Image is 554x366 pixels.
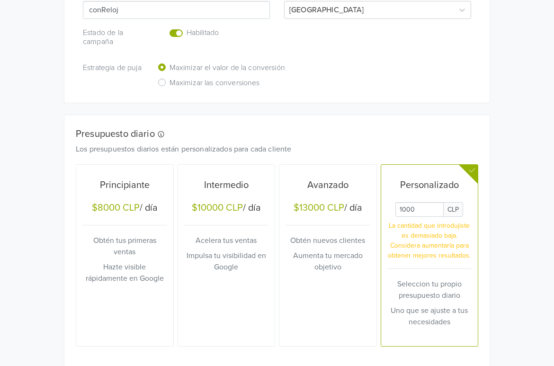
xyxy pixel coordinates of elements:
[184,179,269,191] h5: Intermedio
[387,179,472,191] h5: Personalizado
[381,165,478,346] button: PersonalizadoDaily Custom BudgetCLPLa cantidad que introdujiste es demasiado baja. Considera aume...
[286,202,370,215] h5: / día
[387,221,472,260] p: La cantidad que introdujiste es demasiado baja. Considera aumentarla para obtener mejores resulta...
[184,250,269,273] p: Impulsa tu visibilidad en Google
[387,305,472,328] p: Uno que se ajuste a tus necesidades
[279,165,376,346] button: Avanzado$13000 CLP/ díaObtén nuevos clientesAumenta tu mercado objetivo
[82,261,167,284] p: Hazte visible rápidamente en Google
[92,202,140,214] div: $8000 CLP
[82,179,167,191] h5: Principiante
[184,235,269,246] p: Acelera tus ventas
[83,1,270,19] input: Campaign name
[82,235,167,258] p: Obtén tus primeras ventas
[286,179,370,191] h5: Avanzado
[178,165,275,346] button: Intermedio$10000 CLP/ díaAcelera tus ventasImpulsa tu visibilidad en Google
[170,79,260,88] h6: Maximizar las conversiones
[83,28,143,46] h6: Estado de la campaña
[76,128,464,140] h5: Presupuesto diario
[286,235,370,246] p: Obtén nuevos clientes
[83,63,143,72] h6: Estrategia de puja
[76,165,173,346] button: Principiante$8000 CLP/ díaObtén tus primeras ventasHazte visible rápidamente en Google
[187,28,254,37] h6: Habilitado
[69,143,471,155] div: Los presupuestos diarios están personalizados para cada cliente
[286,250,370,273] p: Aumenta tu mercado objetivo
[170,63,285,72] h6: Maximizar el valor de la conversión
[443,202,463,217] span: CLP
[387,278,472,301] p: Seleccion tu propio presupuesto diario
[294,202,344,214] div: $13000 CLP
[192,202,243,214] div: $10000 CLP
[395,202,444,217] input: Daily Custom Budget
[82,202,167,215] h5: / día
[184,202,269,215] h5: / día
